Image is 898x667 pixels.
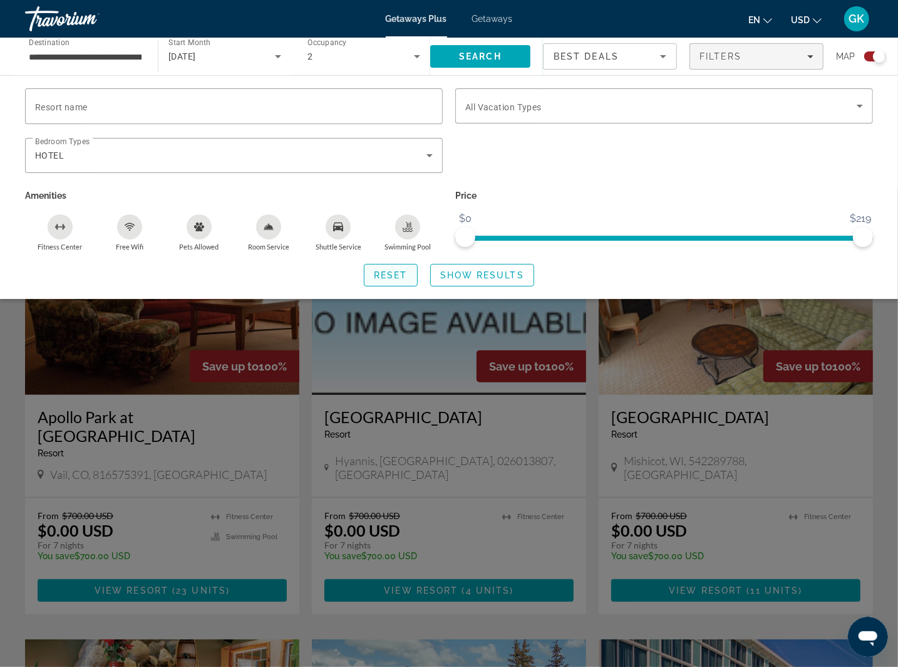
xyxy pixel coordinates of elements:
p: Price [455,187,873,204]
span: Destination [29,38,70,47]
button: Change currency [791,11,822,29]
button: Show Results [430,264,534,286]
span: Resort name [35,102,88,112]
button: User Menu [840,6,873,32]
button: Free Wifi [95,214,164,251]
span: 2 [307,51,312,61]
button: Change language [748,11,772,29]
span: Best Deals [554,51,619,61]
span: Occupancy [307,39,347,48]
a: Getaways Plus [386,14,447,24]
span: $0 [457,209,473,228]
iframe: Button to launch messaging window [848,617,888,657]
ngx-slider: ngx-slider [455,236,873,238]
span: Filters [699,51,742,61]
span: ngx-slider [455,227,475,247]
span: Search [459,51,502,61]
button: Reset [364,264,418,286]
button: Shuttle Service [304,214,373,251]
span: Reset [374,270,408,280]
span: Show Results [440,270,524,280]
span: HOTEL [35,150,64,160]
span: Fitness Center [38,243,82,251]
button: Filters [689,43,823,70]
span: GK [849,13,865,25]
span: $219 [848,209,873,228]
button: Swimming Pool [373,214,443,251]
button: Search [430,45,530,68]
button: Room Service [234,214,304,251]
span: All Vacation Types [465,102,542,112]
mat-select: Sort by [554,49,666,64]
span: en [748,15,760,25]
span: Free Wifi [116,243,143,251]
p: Amenities [25,187,443,204]
span: ngx-slider-max [853,227,873,247]
a: Travorium [25,3,150,35]
span: Map [836,48,855,65]
span: Start Month [168,39,210,48]
span: Room Service [248,243,289,251]
button: Fitness Center [25,214,95,251]
span: Swimming Pool [384,243,431,251]
input: Select destination [29,50,142,65]
span: Pets Allowed [179,243,219,251]
button: Pets Allowed [164,214,234,251]
span: Bedroom Types [35,138,90,147]
span: Shuttle Service [316,243,361,251]
span: USD [791,15,810,25]
span: [DATE] [168,51,196,61]
a: Getaways [472,14,513,24]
